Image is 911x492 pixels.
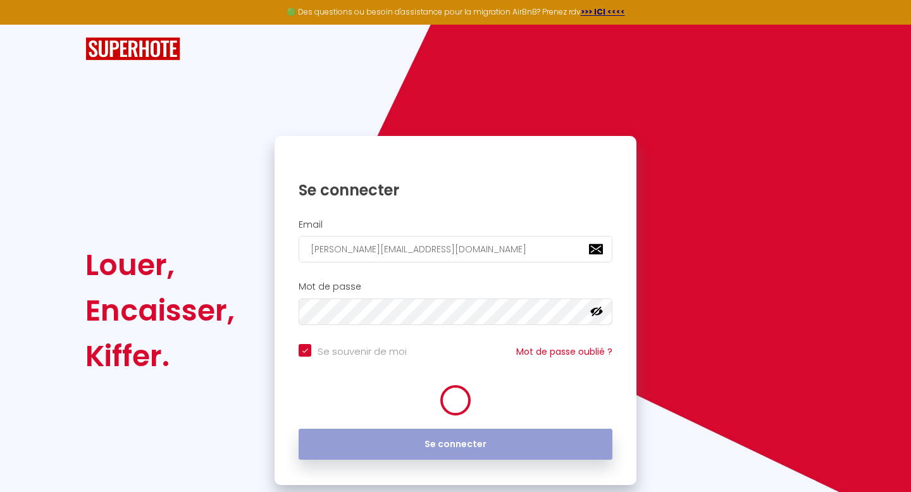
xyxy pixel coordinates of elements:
[299,236,612,262] input: Ton Email
[299,219,612,230] h2: Email
[581,6,625,17] a: >>> ICI <<<<
[299,281,612,292] h2: Mot de passe
[85,288,235,333] div: Encaisser,
[299,429,612,460] button: Se connecter
[299,180,612,200] h1: Se connecter
[85,333,235,379] div: Kiffer.
[85,242,235,288] div: Louer,
[516,345,612,358] a: Mot de passe oublié ?
[85,37,180,61] img: SuperHote logo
